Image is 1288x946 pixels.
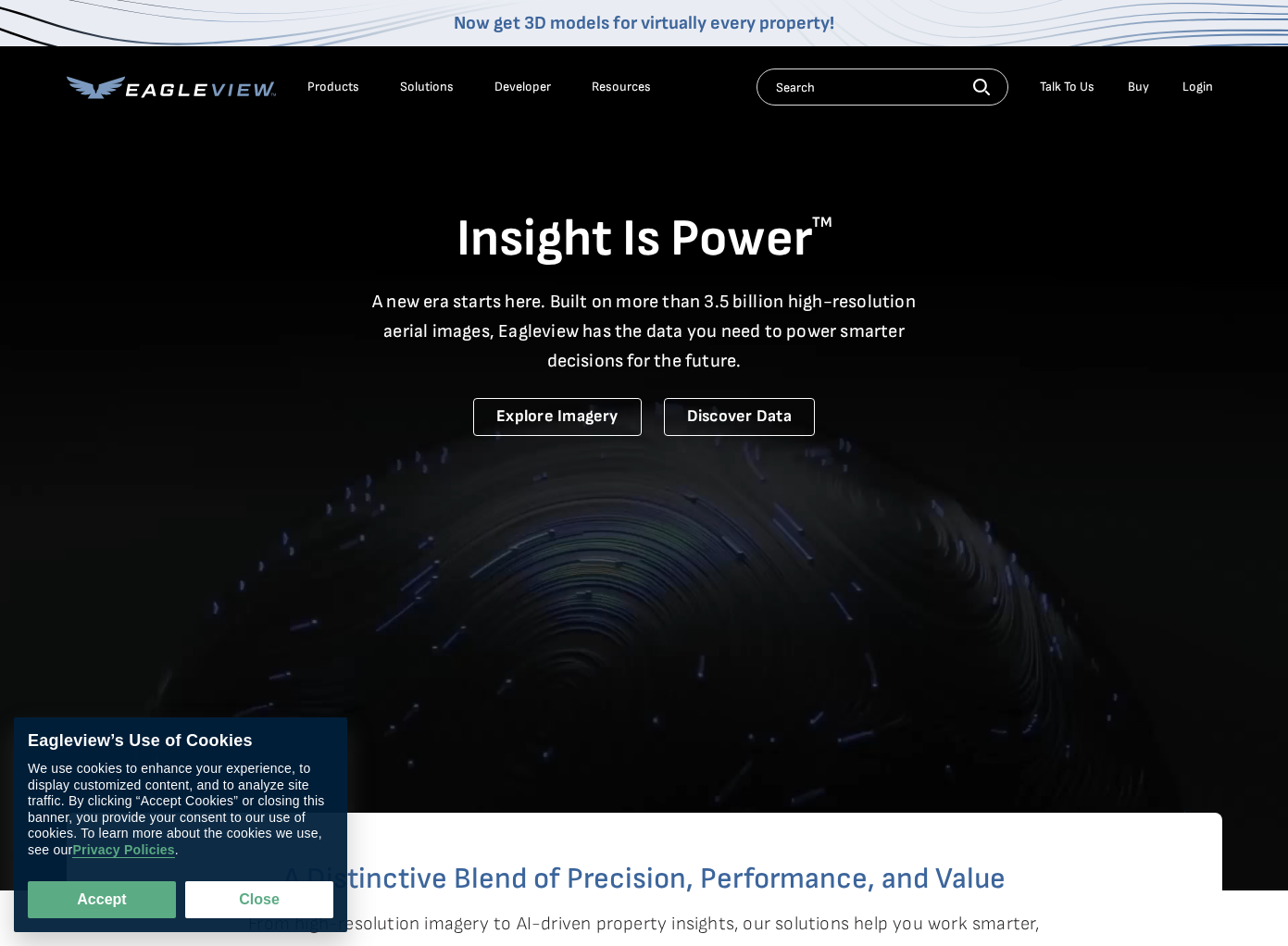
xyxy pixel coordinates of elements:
[28,731,333,752] div: Eagleview’s Use of Cookies
[185,881,333,918] button: Close
[494,79,551,95] a: Developer
[757,68,1008,106] input: Search
[72,842,174,858] a: Privacy Policies
[454,12,834,34] a: Now get 3D models for virtually every property!
[67,207,1222,272] h1: Insight Is Power
[400,79,454,95] div: Solutions
[28,881,176,918] button: Accept
[1182,79,1213,95] div: Login
[473,398,642,436] a: Explore Imagery
[28,761,333,858] div: We use cookies to enhance your experience, to display customized content, and to analyze site tra...
[592,79,651,95] div: Resources
[361,287,928,376] p: A new era starts here. Built on more than 3.5 billion high-resolution aerial images, Eagleview ha...
[812,214,832,231] sup: TM
[1040,79,1094,95] div: Talk To Us
[1128,79,1149,95] a: Buy
[141,865,1148,894] h2: A Distinctive Blend of Precision, Performance, and Value
[307,79,359,95] div: Products
[664,398,815,436] a: Discover Data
